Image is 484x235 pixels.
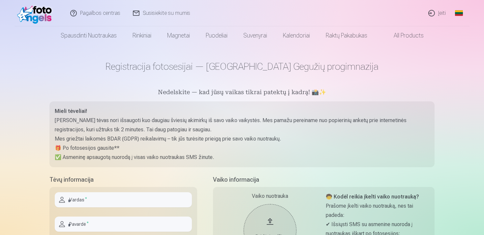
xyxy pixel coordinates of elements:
[49,61,435,72] h1: Registracija fotosesijai — [GEOGRAPHIC_DATA] Gegužių progimnazija
[235,26,275,45] a: Suvenyrai
[213,175,435,184] h5: Vaiko informacija
[326,201,429,220] p: Prašome įkelti vaiko nuotrauką, nes tai padeda:
[49,175,197,184] h5: Tėvų informacija
[275,26,318,45] a: Kalendoriai
[55,144,429,153] p: 🎁 Po fotosesijos gausite**
[326,194,419,200] strong: 🧒 Kodėl reikia įkelti vaiko nuotrauką?
[159,26,198,45] a: Magnetai
[55,116,429,134] p: [PERSON_NAME] tėvas nori išsaugoti kuo daugiau šviesių akimirkų iš savo vaiko vaikystės. Mes pama...
[55,108,87,114] strong: Mieli tėveliai!
[198,26,235,45] a: Puodeliai
[55,153,429,162] p: ✅ Asmeninę apsaugotą nuorodą į visas vaiko nuotraukas SMS žinute.
[318,26,375,45] a: Raktų pakabukas
[218,192,322,200] div: Vaiko nuotrauka
[17,3,55,24] img: /fa2
[375,26,432,45] a: All products
[125,26,159,45] a: Rinkiniai
[55,134,429,144] p: Mes griežtai laikomės BDAR (GDPR) reikalavimų – tik jūs turėsite prieigą prie savo vaiko nuotraukų.
[53,26,125,45] a: Spausdinti nuotraukas
[49,88,435,97] h5: Nedelskite — kad jūsų vaikas tikrai patektų į kadrą! 📸✨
